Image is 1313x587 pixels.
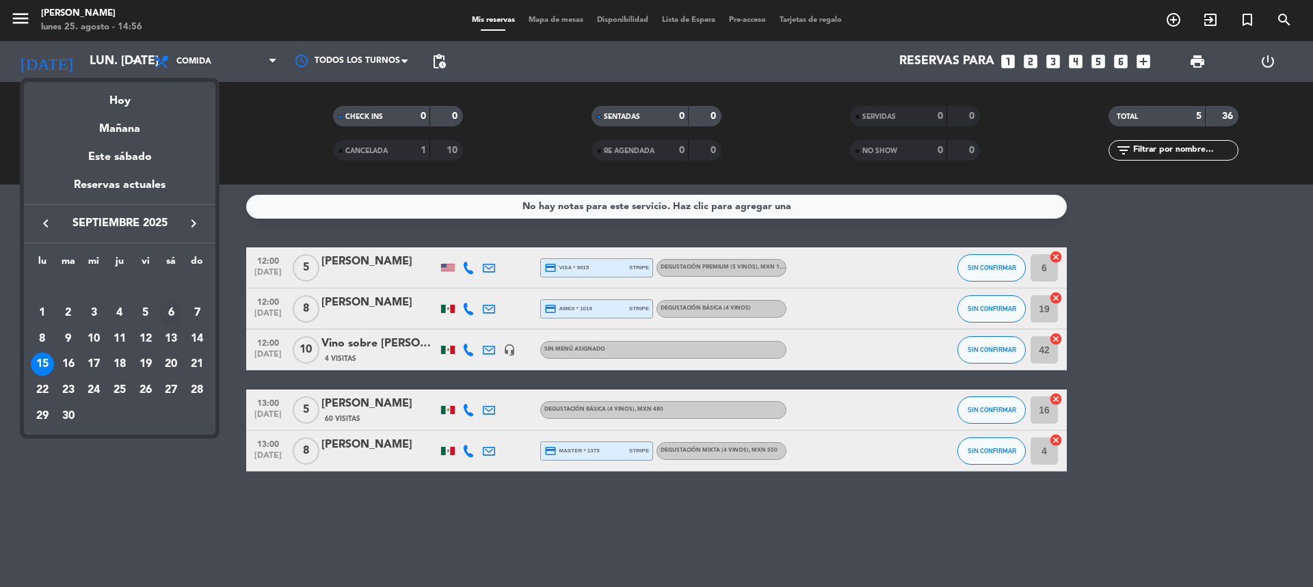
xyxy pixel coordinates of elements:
div: 5 [134,301,157,325]
td: 29 de septiembre de 2025 [29,403,55,429]
td: 9 de septiembre de 2025 [55,326,81,352]
td: 28 de septiembre de 2025 [184,377,210,403]
div: 21 [185,353,209,376]
button: keyboard_arrow_right [181,215,206,232]
th: viernes [133,254,159,275]
span: septiembre 2025 [58,215,181,232]
div: 18 [108,353,131,376]
div: 19 [134,353,157,376]
div: 30 [57,405,80,428]
td: 3 de septiembre de 2025 [81,300,107,326]
td: 14 de septiembre de 2025 [184,326,210,352]
div: 16 [57,353,80,376]
div: 28 [185,379,209,402]
td: 5 de septiembre de 2025 [133,300,159,326]
td: 25 de septiembre de 2025 [107,377,133,403]
div: 20 [159,353,183,376]
div: 12 [134,327,157,351]
div: Hoy [24,82,215,110]
div: 13 [159,327,183,351]
div: 25 [108,379,131,402]
th: miércoles [81,254,107,275]
div: Reservas actuales [24,176,215,204]
div: 29 [31,405,54,428]
div: 22 [31,379,54,402]
div: 1 [31,301,54,325]
div: 14 [185,327,209,351]
td: 23 de septiembre de 2025 [55,377,81,403]
td: 30 de septiembre de 2025 [55,403,81,429]
td: 8 de septiembre de 2025 [29,326,55,352]
div: 4 [108,301,131,325]
div: Este sábado [24,138,215,176]
td: 16 de septiembre de 2025 [55,351,81,377]
td: 10 de septiembre de 2025 [81,326,107,352]
td: 15 de septiembre de 2025 [29,351,55,377]
td: 4 de septiembre de 2025 [107,300,133,326]
td: 13 de septiembre de 2025 [159,326,185,352]
td: 2 de septiembre de 2025 [55,300,81,326]
div: 2 [57,301,80,325]
td: 26 de septiembre de 2025 [133,377,159,403]
td: 6 de septiembre de 2025 [159,300,185,326]
th: domingo [184,254,210,275]
td: 12 de septiembre de 2025 [133,326,159,352]
div: 15 [31,353,54,376]
th: sábado [159,254,185,275]
td: 18 de septiembre de 2025 [107,351,133,377]
button: keyboard_arrow_left [34,215,58,232]
div: 6 [159,301,183,325]
div: 17 [82,353,105,376]
div: 27 [159,379,183,402]
i: keyboard_arrow_right [185,215,202,232]
div: 11 [108,327,131,351]
div: Mañana [24,110,215,138]
td: 1 de septiembre de 2025 [29,300,55,326]
td: 17 de septiembre de 2025 [81,351,107,377]
div: 24 [82,379,105,402]
div: 3 [82,301,105,325]
td: 22 de septiembre de 2025 [29,377,55,403]
td: 20 de septiembre de 2025 [159,351,185,377]
div: 8 [31,327,54,351]
div: 10 [82,327,105,351]
th: martes [55,254,81,275]
td: 11 de septiembre de 2025 [107,326,133,352]
td: 24 de septiembre de 2025 [81,377,107,403]
td: SEP. [29,274,210,300]
div: 23 [57,379,80,402]
td: 27 de septiembre de 2025 [159,377,185,403]
td: 7 de septiembre de 2025 [184,300,210,326]
div: 9 [57,327,80,351]
div: 26 [134,379,157,402]
td: 21 de septiembre de 2025 [184,351,210,377]
i: keyboard_arrow_left [38,215,54,232]
td: 19 de septiembre de 2025 [133,351,159,377]
th: lunes [29,254,55,275]
div: 7 [185,301,209,325]
th: jueves [107,254,133,275]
